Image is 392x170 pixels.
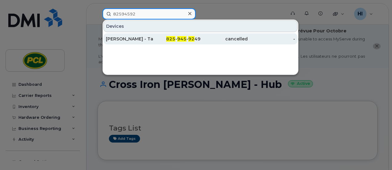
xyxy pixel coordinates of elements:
span: 825 [166,36,175,42]
div: cancelled [201,36,248,42]
div: - - 49 [153,36,201,42]
div: [PERSON_NAME] - Tablet [106,36,153,42]
span: 92 [188,36,194,42]
div: - [248,36,295,42]
a: [PERSON_NAME] - Tablet825-945-9249cancelled- [103,33,298,44]
div: Devices [103,20,298,32]
span: 945 [177,36,186,42]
